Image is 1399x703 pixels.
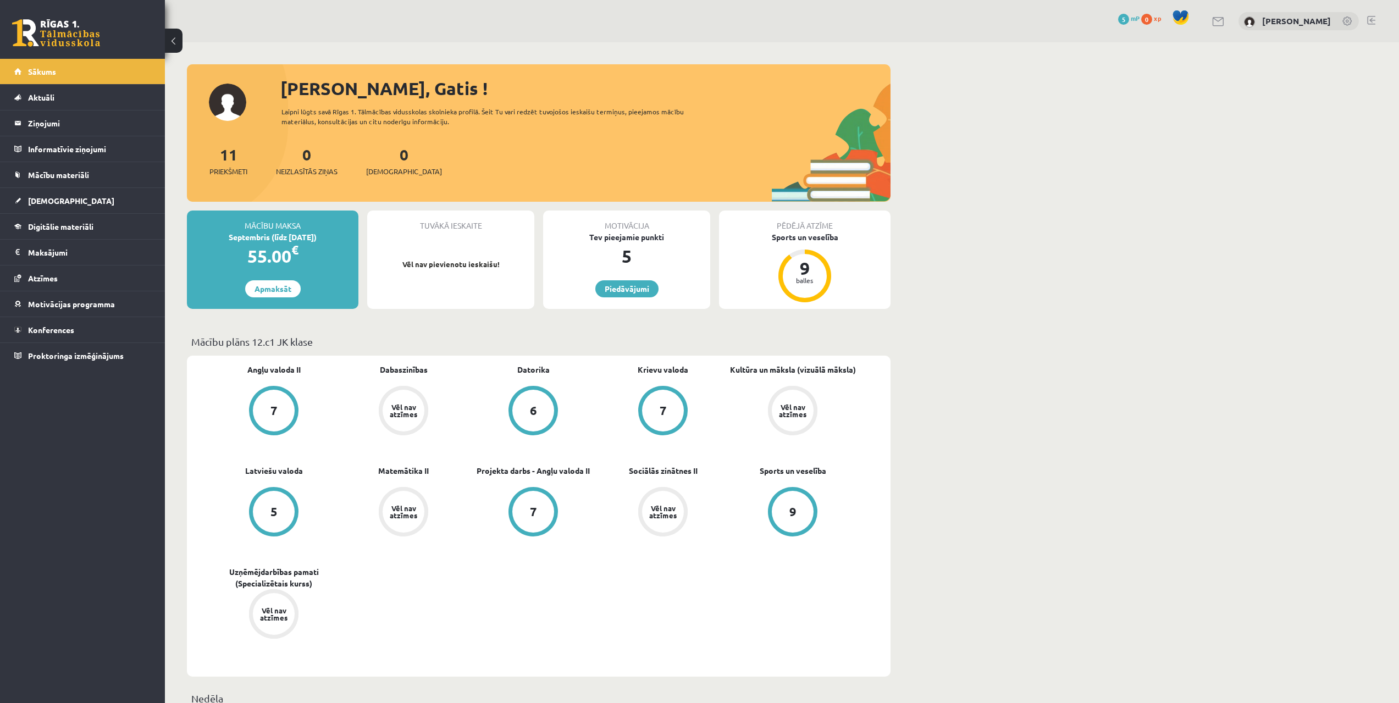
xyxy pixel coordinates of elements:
[1262,15,1331,26] a: [PERSON_NAME]
[270,506,278,518] div: 5
[28,351,124,361] span: Proktoringa izmēģinājums
[380,364,428,375] a: Dabaszinības
[367,211,534,231] div: Tuvākā ieskaite
[28,67,56,76] span: Sākums
[14,188,151,213] a: [DEMOGRAPHIC_DATA]
[1141,14,1166,23] a: 0 xp
[543,243,710,269] div: 5
[187,243,358,269] div: 55.00
[468,487,598,539] a: 7
[719,231,891,243] div: Sports un veselība
[788,277,821,284] div: balles
[276,166,338,177] span: Neizlasītās ziņas
[28,196,114,206] span: [DEMOGRAPHIC_DATA]
[12,19,100,47] a: Rīgas 1. Tālmācības vidusskola
[14,85,151,110] a: Aktuāli
[468,386,598,438] a: 6
[28,240,151,265] legend: Maksājumi
[777,403,808,418] div: Vēl nav atzīmes
[28,273,58,283] span: Atzīmes
[14,317,151,342] a: Konferences
[1154,14,1161,23] span: xp
[28,110,151,136] legend: Ziņojumi
[28,170,89,180] span: Mācību materiāli
[1141,14,1152,25] span: 0
[719,211,891,231] div: Pēdējā atzīme
[373,259,529,270] p: Vēl nav pievienotu ieskaišu!
[209,145,247,177] a: 11Priekšmeti
[14,240,151,265] a: Maksājumi
[1118,14,1140,23] a: 5 mP
[530,405,537,417] div: 6
[530,506,537,518] div: 7
[598,386,728,438] a: 7
[648,505,678,519] div: Vēl nav atzīmes
[788,259,821,277] div: 9
[291,242,298,258] span: €
[660,405,667,417] div: 7
[28,92,54,102] span: Aktuāli
[14,136,151,162] a: Informatīvie ziņojumi
[245,465,303,477] a: Latviešu valoda
[280,75,891,102] div: [PERSON_NAME], Gatis !
[378,465,429,477] a: Matemātika II
[14,265,151,291] a: Atzīmes
[638,364,688,375] a: Krievu valoda
[245,280,301,297] a: Apmaksāt
[339,386,468,438] a: Vēl nav atzīmes
[366,145,442,177] a: 0[DEMOGRAPHIC_DATA]
[760,465,826,477] a: Sports un veselība
[14,291,151,317] a: Motivācijas programma
[258,607,289,621] div: Vēl nav atzīmes
[1131,14,1140,23] span: mP
[28,222,93,231] span: Digitālie materiāli
[629,465,698,477] a: Sociālās zinātnes II
[543,211,710,231] div: Motivācija
[187,231,358,243] div: Septembris (līdz [DATE])
[339,487,468,539] a: Vēl nav atzīmes
[728,386,858,438] a: Vēl nav atzīmes
[14,162,151,187] a: Mācību materiāli
[730,364,856,375] a: Kultūra un māksla (vizuālā māksla)
[517,364,550,375] a: Datorika
[728,487,858,539] a: 9
[14,343,151,368] a: Proktoringa izmēģinājums
[28,325,74,335] span: Konferences
[209,589,339,641] a: Vēl nav atzīmes
[281,107,704,126] div: Laipni lūgts savā Rīgas 1. Tālmācības vidusskolas skolnieka profilā. Šeit Tu vari redzēt tuvojošo...
[209,386,339,438] a: 7
[187,211,358,231] div: Mācību maksa
[209,566,339,589] a: Uzņēmējdarbības pamati (Specializētais kurss)
[789,506,797,518] div: 9
[209,487,339,539] a: 5
[388,505,419,519] div: Vēl nav atzīmes
[543,231,710,243] div: Tev pieejamie punkti
[28,136,151,162] legend: Informatīvie ziņojumi
[276,145,338,177] a: 0Neizlasītās ziņas
[14,59,151,84] a: Sākums
[191,334,886,349] p: Mācību plāns 12.c1 JK klase
[477,465,590,477] a: Projekta darbs - Angļu valoda II
[719,231,891,304] a: Sports un veselība 9 balles
[14,110,151,136] a: Ziņojumi
[14,214,151,239] a: Digitālie materiāli
[209,166,247,177] span: Priekšmeti
[247,364,301,375] a: Angļu valoda II
[595,280,659,297] a: Piedāvājumi
[388,403,419,418] div: Vēl nav atzīmes
[366,166,442,177] span: [DEMOGRAPHIC_DATA]
[270,405,278,417] div: 7
[598,487,728,539] a: Vēl nav atzīmes
[1244,16,1255,27] img: Gatis Frišmanis
[28,299,115,309] span: Motivācijas programma
[1118,14,1129,25] span: 5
